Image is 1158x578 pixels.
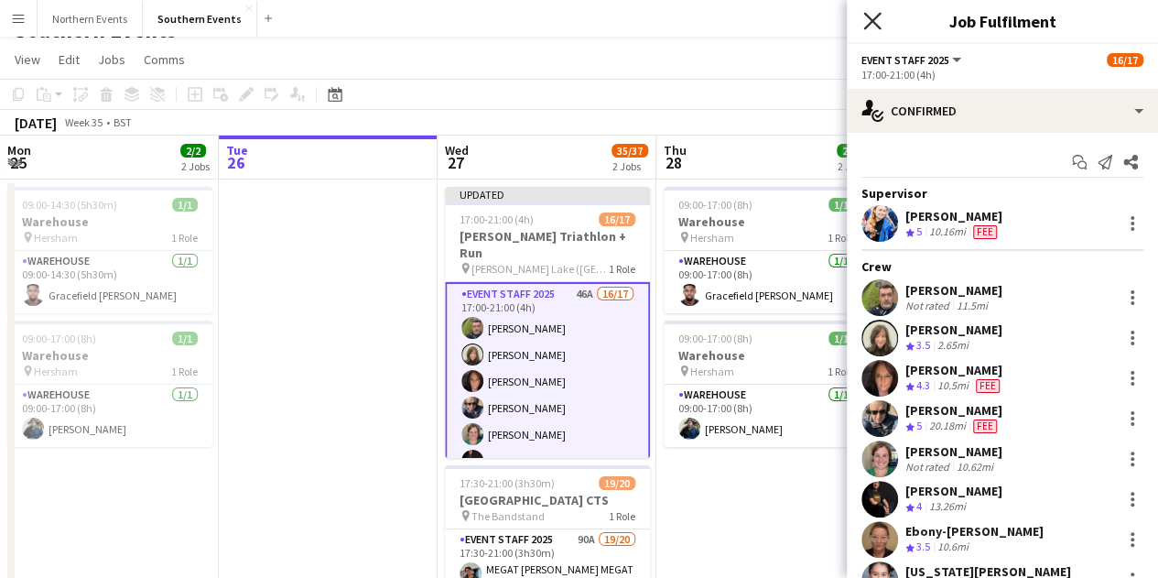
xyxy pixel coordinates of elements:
app-card-role: Warehouse1/109:00-17:00 (8h)[PERSON_NAME] [7,385,212,447]
span: Jobs [98,51,125,68]
span: Week 35 [60,115,106,129]
span: Fee [973,225,997,239]
span: Mon [7,142,31,158]
div: 13.26mi [925,499,969,515]
div: 17:00-21:00 (4h) [861,68,1143,82]
div: [PERSON_NAME] [905,362,1003,378]
span: 09:00-17:00 (8h) [678,332,752,345]
span: Hersham [690,231,734,245]
span: 1/1 [828,198,854,212]
span: 35/37 [611,144,648,158]
span: 1 Role [609,509,635,523]
span: Tue [226,142,248,158]
div: [PERSON_NAME] [905,322,1002,338]
span: 1/1 [828,332,854,345]
div: [PERSON_NAME] [905,443,1002,460]
a: Comms [136,48,192,71]
span: Hersham [34,231,78,245]
span: 4 [916,499,922,513]
div: 11.5mi [953,299,991,312]
span: 1/1 [172,198,198,212]
span: Comms [144,51,185,68]
app-job-card: 09:00-17:00 (8h)1/1Warehouse Hersham1 RoleWarehouse1/109:00-17:00 (8h)Gracefield [PERSON_NAME] [664,187,869,313]
app-card-role: Warehouse1/109:00-17:00 (8h)Gracefield [PERSON_NAME] [664,251,869,313]
span: 1 Role [171,231,198,245]
span: 09:00-14:30 (5h30m) [22,198,117,212]
span: 3.5 [916,540,930,553]
div: [PERSON_NAME] [905,483,1002,499]
a: View [7,48,48,71]
span: 1 Role [609,262,635,276]
app-job-card: 09:00-17:00 (8h)1/1Warehouse Hersham1 RoleWarehouse1/109:00-17:00 (8h)[PERSON_NAME] [7,321,212,447]
span: Fee [976,379,1000,393]
a: Edit [51,48,87,71]
span: 5 [916,224,922,238]
div: 2 Jobs [612,159,647,173]
span: 5 [916,419,922,432]
span: View [15,51,40,68]
span: 27 [442,152,469,173]
span: 17:30-21:00 (3h30m) [460,476,555,490]
span: Hersham [690,365,734,378]
span: 2/2 [180,144,206,158]
div: 20.18mi [925,419,969,434]
h3: Warehouse [7,213,212,230]
span: 26 [223,152,248,173]
div: Confirmed [847,89,1158,133]
h3: Warehouse [7,347,212,364]
div: 2 Jobs [181,159,210,173]
div: [PERSON_NAME] [905,402,1002,419]
div: [DATE] [15,114,57,132]
div: Updated [445,187,650,202]
div: Crew has different fees then in role [969,419,1001,434]
app-card-role: Warehouse1/109:00-17:00 (8h)[PERSON_NAME] [664,385,869,447]
span: Edit [59,51,80,68]
h3: [GEOGRAPHIC_DATA] CTS [445,492,650,508]
span: 28 [661,152,687,173]
h3: Job Fulfilment [847,9,1158,33]
div: 10.62mi [953,460,997,474]
h3: Warehouse [664,347,869,364]
button: Event Staff 2025 [861,53,964,67]
span: 16/17 [599,213,635,226]
div: 10.5mi [934,378,972,394]
div: 10.16mi [925,224,969,240]
div: 2 Jobs [838,159,866,173]
span: 2/2 [837,144,862,158]
span: 1/1 [172,332,198,345]
span: 4.3 [916,378,930,392]
app-job-card: 09:00-17:00 (8h)1/1Warehouse Hersham1 RoleWarehouse1/109:00-17:00 (8h)[PERSON_NAME] [664,321,869,447]
div: 10.6mi [934,540,972,555]
span: 3.5 [916,338,930,352]
span: 1 Role [171,365,198,378]
button: Northern Events [38,1,143,37]
div: Crew [847,258,1158,275]
span: [PERSON_NAME] Lake ([GEOGRAPHIC_DATA]) [471,262,609,276]
div: Crew has different fees then in role [972,378,1003,394]
app-job-card: Updated17:00-21:00 (4h)16/17[PERSON_NAME] Triathlon + Run [PERSON_NAME] Lake ([GEOGRAPHIC_DATA])1... [445,187,650,458]
div: 09:00-14:30 (5h30m)1/1Warehouse Hersham1 RoleWarehouse1/109:00-14:30 (5h30m)Gracefield [PERSON_NAME] [7,187,212,313]
span: 19/20 [599,476,635,490]
div: BST [114,115,132,129]
span: 1 Role [828,231,854,245]
span: Hersham [34,365,78,378]
span: 16/17 [1107,53,1143,67]
span: Event Staff 2025 [861,53,949,67]
span: Wed [445,142,469,158]
div: Not rated [905,460,953,474]
span: 1 Role [828,365,854,378]
span: 09:00-17:00 (8h) [678,198,752,212]
span: Fee [973,420,997,433]
span: 17:00-21:00 (4h) [460,213,534,226]
div: Supervisor [847,185,1158,202]
div: Crew has different fees then in role [969,224,1001,240]
span: 25 [5,152,31,173]
div: [PERSON_NAME] [905,282,1002,299]
span: Thu [664,142,687,158]
div: Ebony-[PERSON_NAME] [905,523,1044,540]
button: Southern Events [143,1,257,37]
h3: [PERSON_NAME] Triathlon + Run [445,228,650,261]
